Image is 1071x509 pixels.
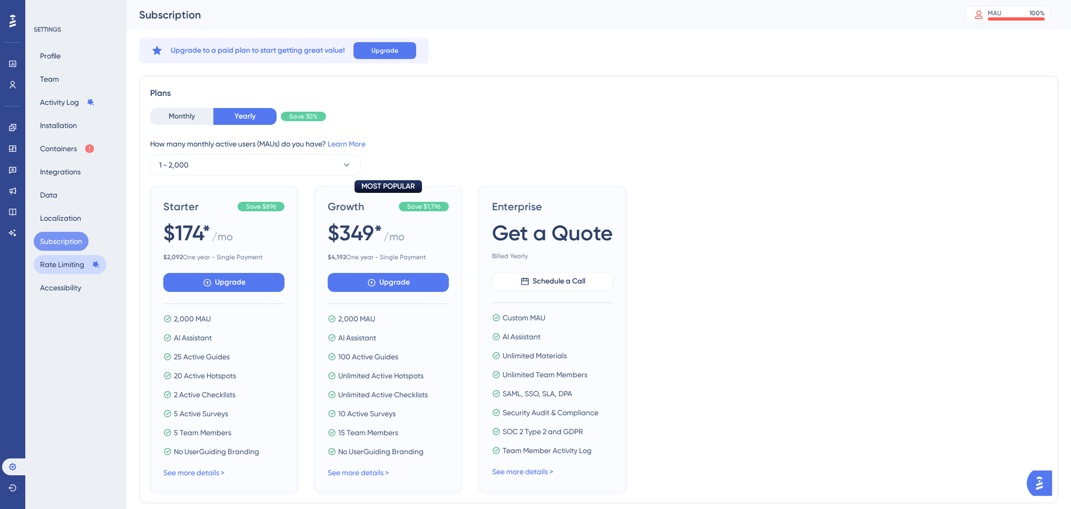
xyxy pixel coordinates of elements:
button: Team [34,70,65,89]
button: Monthly [150,108,213,125]
span: AI Assistant [338,331,376,344]
span: Billed Yearly [492,252,613,260]
span: 5 Team Members [174,426,231,439]
span: 2,000 MAU [338,312,375,325]
span: $349* [328,218,382,248]
span: Team Member Activity Log [503,444,592,457]
div: Plans [150,87,1047,100]
span: Security Audit & Compliance [503,406,598,419]
div: 100 % [1029,9,1045,17]
a: See more details > [328,468,389,477]
span: Enterprise [492,199,613,214]
div: MOST POPULAR [355,180,422,193]
b: $ 4,192 [328,253,346,261]
button: Accessibility [34,278,87,297]
b: $ 2,092 [163,253,183,261]
span: Save 30% [289,112,318,121]
span: Schedule a Call [533,275,585,288]
span: Upgrade [379,276,410,289]
button: Yearly [213,108,277,125]
span: Upgrade [215,276,245,289]
span: SOC 2 Type 2 and GDPR [503,425,583,438]
span: No UserGuiding Branding [174,445,259,458]
div: How many monthly active users (MAUs) do you have? [150,138,1047,150]
button: Upgrade [163,273,284,292]
button: Schedule a Call [492,272,613,291]
button: Data [34,185,64,204]
span: 25 Active Guides [174,350,230,363]
span: 20 Active Hotspots [174,369,236,382]
iframe: UserGuiding AI Assistant Launcher [1027,467,1058,499]
span: 2 Active Checklists [174,388,235,401]
button: Profile [34,46,67,65]
span: Get a Quote [492,218,613,248]
span: / mo [212,229,233,249]
div: MAU [988,9,1001,17]
span: Upgrade [371,46,398,55]
span: 5 Active Surveys [174,407,228,420]
button: Subscription [34,232,89,251]
span: Save $1,796 [407,202,440,211]
span: Unlimited Team Members [503,368,587,381]
span: Starter [163,199,233,214]
a: See more details > [163,468,224,477]
button: Installation [34,116,83,135]
span: Unlimited Active Checklists [338,388,428,401]
span: No UserGuiding Branding [338,445,424,458]
span: 10 Active Surveys [338,407,396,420]
span: 1 - 2,000 [159,159,189,171]
span: One year - Single Payment [328,253,449,261]
span: Upgrade to a paid plan to start getting great value! [171,44,345,57]
button: Localization [34,209,87,228]
span: / mo [384,229,405,249]
span: Unlimited Materials [503,349,567,362]
button: Containers [34,139,101,158]
button: Integrations [34,162,87,181]
a: See more details > [492,467,553,476]
span: AI Assistant [503,330,541,343]
span: $174* [163,218,211,248]
a: Learn More [328,140,366,148]
span: 100 Active Guides [338,350,398,363]
button: 1 - 2,000 [150,154,361,175]
span: 2,000 MAU [174,312,211,325]
span: Unlimited Active Hotspots [338,369,424,382]
span: AI Assistant [174,331,212,344]
span: Growth [328,199,395,214]
span: SAML, SSO, SLA, DPA [503,387,572,400]
button: Upgrade [353,42,416,59]
button: Upgrade [328,273,449,292]
div: SETTINGS [34,25,119,34]
span: One year - Single Payment [163,253,284,261]
span: Save $896 [246,202,276,211]
div: Subscription [139,7,939,22]
button: Rate Limiting [34,255,106,274]
span: Custom MAU [503,311,545,324]
button: Activity Log [34,93,101,112]
span: 15 Team Members [338,426,398,439]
